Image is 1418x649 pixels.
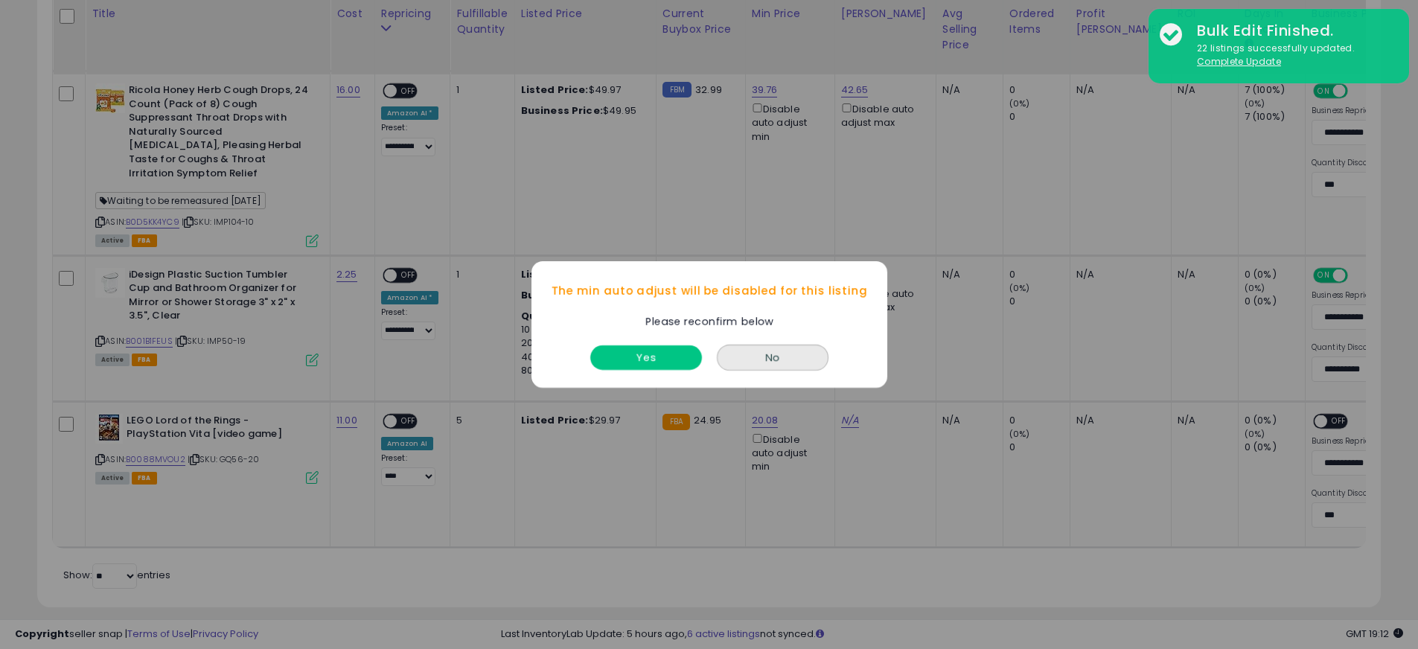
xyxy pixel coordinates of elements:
[1186,42,1398,69] div: 22 listings successfully updated.
[717,345,828,371] button: No
[638,313,780,330] div: Please reconfirm below
[1197,55,1281,68] u: Complete Update
[1186,20,1398,42] div: Bulk Edit Finished.
[531,269,887,313] div: The min auto adjust will be disabled for this listing
[590,345,702,370] button: Yes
